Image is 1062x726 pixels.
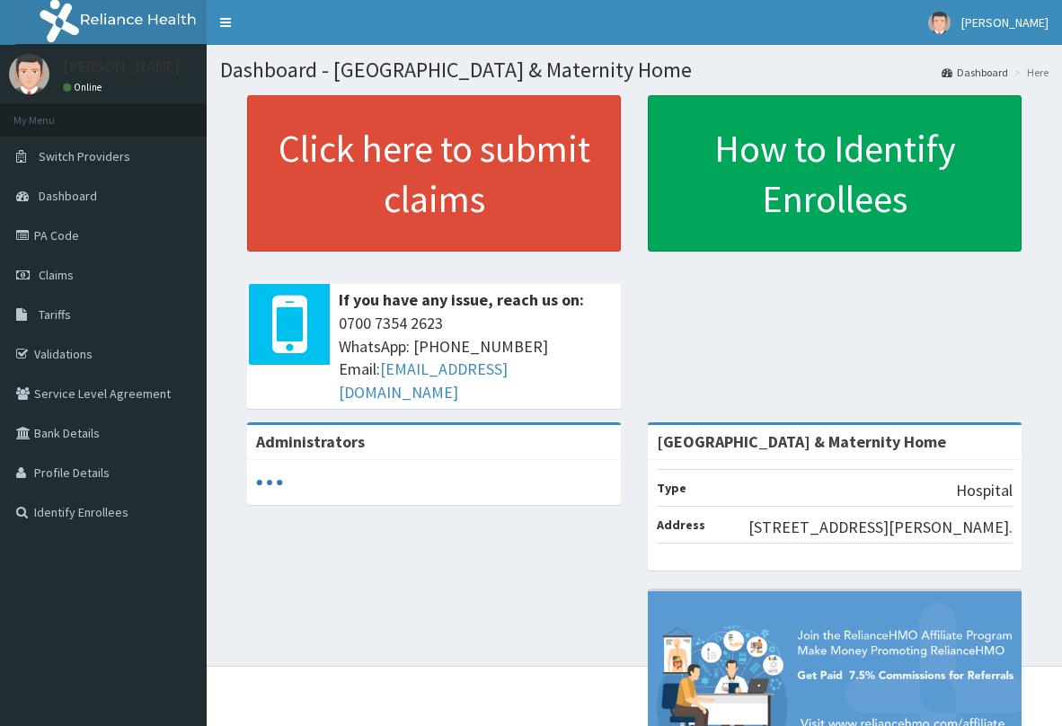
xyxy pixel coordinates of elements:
b: Type [657,480,686,496]
b: Administrators [256,431,365,452]
p: Hospital [956,479,1013,502]
span: Claims [39,267,74,283]
a: [EMAIL_ADDRESS][DOMAIN_NAME] [339,359,508,403]
span: Tariffs [39,306,71,323]
span: 0700 7354 2623 WhatsApp: [PHONE_NUMBER] Email: [339,312,612,404]
a: How to Identify Enrollees [648,95,1022,252]
img: User Image [928,12,951,34]
h1: Dashboard - [GEOGRAPHIC_DATA] & Maternity Home [220,58,1049,82]
img: User Image [9,54,49,94]
a: Online [63,81,106,93]
a: Click here to submit claims [247,95,621,252]
p: [PERSON_NAME] [63,58,181,75]
strong: [GEOGRAPHIC_DATA] & Maternity Home [657,431,946,452]
li: Here [1010,65,1049,80]
b: If you have any issue, reach us on: [339,289,584,310]
span: Switch Providers [39,148,130,164]
p: [STREET_ADDRESS][PERSON_NAME]. [748,516,1013,539]
span: [PERSON_NAME] [961,14,1049,31]
a: Dashboard [942,65,1008,80]
span: Dashboard [39,188,97,204]
b: Address [657,517,705,533]
svg: audio-loading [256,469,283,496]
